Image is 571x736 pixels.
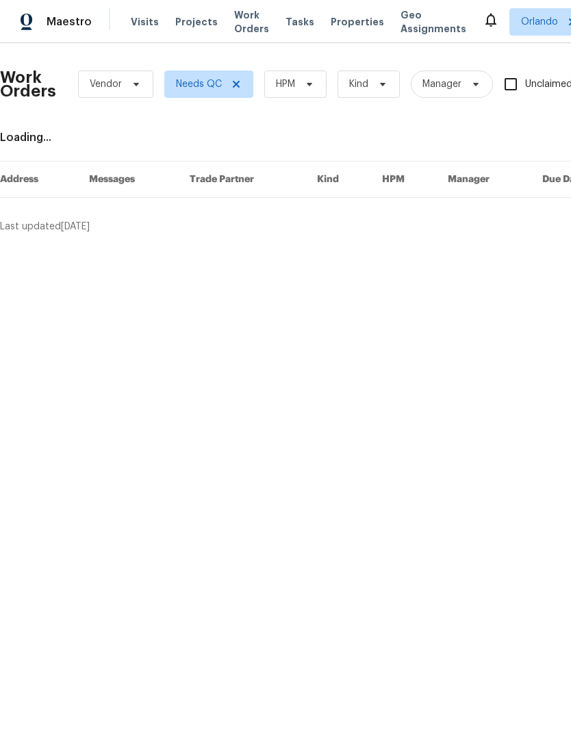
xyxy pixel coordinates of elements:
span: Orlando [521,15,558,29]
span: Tasks [285,17,314,27]
th: Manager [437,162,531,198]
span: Visits [131,15,159,29]
th: HPM [371,162,437,198]
span: Projects [175,15,218,29]
th: Kind [306,162,371,198]
span: Manager [422,77,461,91]
th: Messages [78,162,179,198]
span: Kind [349,77,368,91]
span: Geo Assignments [401,8,466,36]
span: Properties [331,15,384,29]
th: Trade Partner [179,162,307,198]
span: Needs QC [176,77,222,91]
span: Work Orders [234,8,269,36]
span: Vendor [90,77,122,91]
span: Maestro [47,15,92,29]
span: [DATE] [61,222,90,231]
span: HPM [276,77,295,91]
